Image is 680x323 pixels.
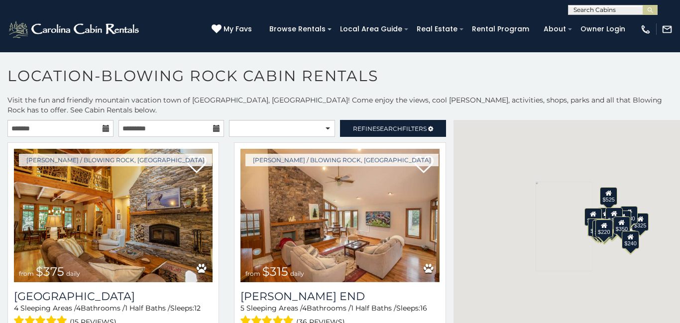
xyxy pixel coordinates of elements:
a: Owner Login [575,21,630,37]
div: $226 [614,211,631,228]
span: 4 [302,304,307,313]
div: $525 [600,187,617,205]
img: Moss End [240,149,439,282]
div: $325 [632,213,649,231]
a: About [539,21,571,37]
span: Refine Filters [353,125,427,132]
div: $675 [598,208,615,225]
a: My Favs [212,24,254,35]
span: from [19,270,34,277]
a: Moss End from $315 daily [240,149,439,282]
span: 5 [240,304,244,313]
img: Mountain Song Lodge [14,149,213,282]
div: $220 [595,219,612,237]
span: My Favs [224,24,252,34]
div: $410 [588,218,605,236]
div: $350 [613,216,630,234]
div: $930 [620,206,637,224]
span: 1 Half Baths / [125,304,170,313]
div: $355 [592,220,609,238]
span: 4 [76,304,81,313]
a: [PERSON_NAME] / Blowing Rock, [GEOGRAPHIC_DATA] [19,154,212,166]
a: [PERSON_NAME] End [240,290,439,303]
span: 16 [420,304,427,313]
div: $150 [605,207,622,225]
div: $345 [596,220,613,238]
span: 1 Half Baths / [351,304,396,313]
div: $240 [622,230,639,248]
span: $375 [36,264,64,279]
img: phone-regular-white.png [640,24,651,35]
span: $315 [262,264,288,279]
h3: Moss End [240,290,439,303]
img: mail-regular-white.png [662,24,673,35]
a: Browse Rentals [264,21,331,37]
span: daily [66,270,80,277]
a: RefineSearchFilters [340,120,446,137]
span: 4 [14,304,18,313]
div: $165 [594,218,611,236]
a: Rental Program [467,21,534,37]
div: $400 [585,208,602,226]
span: from [245,270,260,277]
a: Mountain Song Lodge from $375 daily [14,149,213,282]
span: Search [376,125,402,132]
a: Local Area Guide [335,21,407,37]
span: daily [290,270,304,277]
a: Real Estate [412,21,462,37]
span: 12 [194,304,201,313]
a: [PERSON_NAME] / Blowing Rock, [GEOGRAPHIC_DATA] [245,154,439,166]
h3: Mountain Song Lodge [14,290,213,303]
a: [GEOGRAPHIC_DATA] [14,290,213,303]
img: White-1-2.png [7,19,142,39]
